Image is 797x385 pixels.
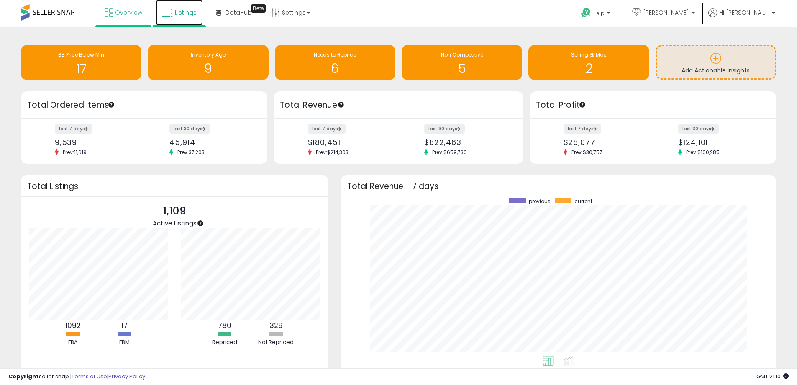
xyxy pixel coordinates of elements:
div: FBA [48,338,98,346]
div: seller snap | | [8,373,145,381]
span: Prev: $214,303 [312,149,353,156]
div: $822,463 [424,138,509,147]
div: Tooltip anchor [108,101,115,109]
span: [PERSON_NAME] [643,8,689,17]
b: 329 [269,320,283,331]
span: Prev: 11,619 [59,149,91,156]
a: Privacy Policy [108,372,145,380]
label: last 30 days [424,124,465,134]
h1: 5 [406,62,518,75]
div: Tooltip anchor [251,4,266,13]
h1: 6 [279,62,391,75]
h1: 17 [25,62,137,75]
a: Help [574,1,619,27]
a: Needs to Reprice 6 [275,45,395,80]
div: Tooltip anchor [579,101,586,109]
b: 17 [121,320,128,331]
h3: Total Listings [27,183,322,189]
span: Overview [115,8,142,17]
span: Needs to Reprice [314,51,356,58]
div: $28,077 [564,138,647,147]
label: last 7 days [55,124,92,134]
div: Tooltip anchor [337,101,345,109]
span: Add Actionable Insights [682,66,750,75]
strong: Copyright [8,372,39,380]
div: 9,539 [55,138,138,147]
h1: 2 [533,62,645,75]
span: Hi [PERSON_NAME] [719,8,769,17]
b: 780 [218,320,231,331]
h3: Total Profit [536,99,770,111]
span: current [574,198,592,205]
div: Not Repriced [251,338,301,346]
label: last 30 days [169,124,210,134]
a: Hi [PERSON_NAME] [708,8,775,27]
label: last 7 days [564,124,601,134]
div: Repriced [200,338,250,346]
div: $124,101 [678,138,761,147]
span: Prev: 37,203 [173,149,209,156]
a: Inventory Age 9 [148,45,268,80]
span: Help [593,10,605,17]
div: 45,914 [169,138,253,147]
span: Inventory Age [191,51,226,58]
a: Terms of Use [72,372,107,380]
p: 1,109 [153,203,197,219]
span: Non Competitive [441,51,483,58]
b: 1092 [65,320,81,331]
span: Active Listings [153,219,197,227]
span: previous [529,198,551,205]
h3: Total Revenue - 7 days [347,183,770,189]
div: Tooltip anchor [197,220,204,227]
div: FBM [100,338,150,346]
h3: Total Ordered Items [27,99,261,111]
span: BB Price Below Min [58,51,104,58]
span: Prev: $30,757 [567,149,607,156]
i: Get Help [581,8,591,18]
span: DataHub [226,8,252,17]
a: Non Competitive 5 [402,45,522,80]
label: last 7 days [308,124,346,134]
h3: Total Revenue [280,99,517,111]
span: Prev: $100,285 [682,149,724,156]
div: $180,451 [308,138,392,147]
span: Prev: $659,730 [428,149,471,156]
a: Add Actionable Insights [657,46,775,78]
a: BB Price Below Min 17 [21,45,141,80]
span: Selling @ Max [571,51,606,58]
span: 2025-09-9 21:10 GMT [756,372,789,380]
span: Listings [175,8,197,17]
a: Selling @ Max 2 [528,45,649,80]
label: last 30 days [678,124,719,134]
h1: 9 [152,62,264,75]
